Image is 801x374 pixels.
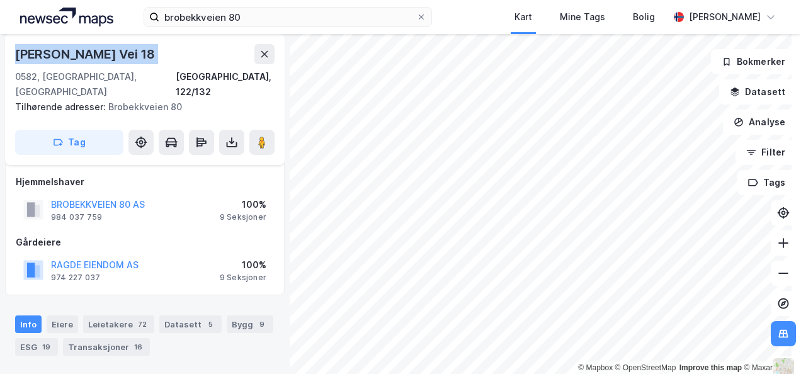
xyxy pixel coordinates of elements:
span: Tilhørende adresser: [15,101,108,112]
input: Søk på adresse, matrikkel, gårdeiere, leietakere eller personer [159,8,416,26]
button: Filter [736,140,796,165]
div: 72 [135,318,149,331]
div: Kart [514,9,532,25]
div: 9 Seksjoner [220,273,266,283]
button: Analyse [723,110,796,135]
div: Info [15,315,42,333]
div: Brobekkveien 80 [15,99,264,115]
div: Transaksjoner [63,338,150,356]
div: 100% [220,258,266,273]
div: 974 227 037 [51,273,100,283]
div: Mine Tags [560,9,605,25]
div: Leietakere [83,315,154,333]
div: 984 037 759 [51,212,102,222]
div: 16 [132,341,145,353]
div: [GEOGRAPHIC_DATA], 122/132 [176,69,275,99]
button: Tags [737,170,796,195]
div: Hjemmelshaver [16,174,274,190]
div: Bolig [633,9,655,25]
a: OpenStreetMap [615,363,676,372]
button: Datasett [719,79,796,105]
button: Bokmerker [711,49,796,74]
div: Datasett [159,315,222,333]
a: Mapbox [578,363,613,372]
div: 9 Seksjoner [220,212,266,222]
a: Improve this map [679,363,742,372]
iframe: Chat Widget [738,314,801,374]
div: Kontrollprogram for chat [738,314,801,374]
div: [PERSON_NAME] [689,9,761,25]
div: 5 [204,318,217,331]
div: Bygg [227,315,273,333]
div: 0582, [GEOGRAPHIC_DATA], [GEOGRAPHIC_DATA] [15,69,176,99]
div: 19 [40,341,53,353]
div: Eiere [47,315,78,333]
div: [PERSON_NAME] Vei 18 [15,44,157,64]
div: 100% [220,197,266,212]
div: ESG [15,338,58,356]
div: Gårdeiere [16,235,274,250]
button: Tag [15,130,123,155]
img: logo.a4113a55bc3d86da70a041830d287a7e.svg [20,8,113,26]
div: 9 [256,318,268,331]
